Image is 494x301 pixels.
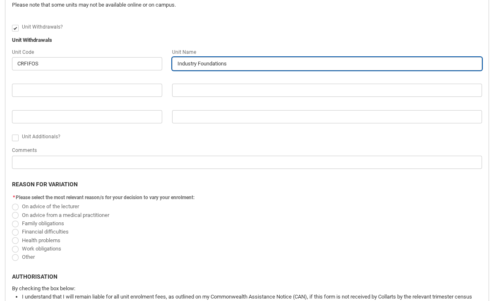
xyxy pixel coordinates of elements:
[22,254,35,260] span: Other
[22,246,61,252] span: Work obligations
[22,24,63,30] span: Unit Withdrawals?
[172,49,196,55] span: Unit Name
[13,195,15,200] abbr: required
[22,220,64,226] span: Family obligations
[12,181,78,188] b: REASON FOR VARIATION
[22,203,79,209] span: On advice of the lecturer
[22,229,69,235] span: Financial difficulties
[12,37,52,43] b: Unit Withdrawals
[12,1,362,9] p: Please note that some units may not be available online or on campus.
[22,237,60,243] span: Health problems
[12,273,58,280] b: AUTHORISATION
[16,195,194,200] span: Please select the most relevant reason/s for your decision to vary your enrolment:
[12,284,482,293] p: By checking the box below:
[22,134,60,140] span: Unit Additionals?
[22,212,109,218] span: On advice from a medical practitioner
[12,147,37,153] span: Comments
[12,49,34,55] span: Unit Code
